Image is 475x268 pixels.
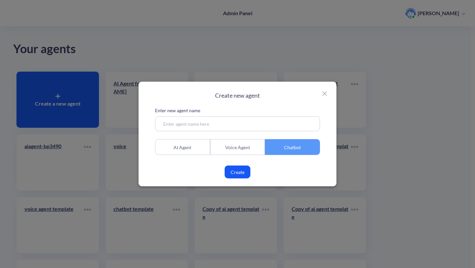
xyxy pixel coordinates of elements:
div: AI Agent [155,139,210,155]
input: Enter agent name here [155,117,320,131]
h2: Create new agent [155,92,320,99]
p: Enter new agent name [155,107,320,114]
div: Chatbot [265,139,320,155]
button: Create [225,166,250,179]
div: Voice Agent [210,139,265,155]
